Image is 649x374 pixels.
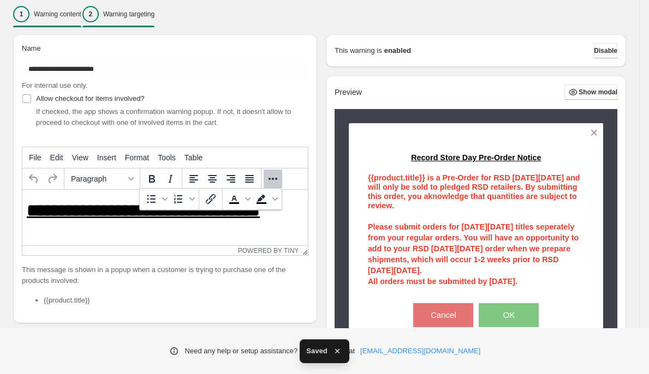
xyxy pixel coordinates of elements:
[384,45,411,56] strong: enabled
[36,94,145,102] span: Allow checkout for items involved?
[238,247,299,255] a: Powered by Tiny
[368,173,580,210] strong: {{product.title}} is a Pre-Order for RSD [DATE][DATE] and will only be sold to pledged RSD retail...
[360,346,480,357] a: [EMAIL_ADDRESS][DOMAIN_NAME]
[240,170,259,188] button: Justify
[594,46,617,55] span: Disable
[25,170,43,188] button: Undo
[50,153,63,162] span: Edit
[201,190,220,208] button: Insert/edit link
[22,81,87,89] span: For internal use only.
[335,45,382,56] p: This warning is
[264,170,282,188] button: More...
[22,264,308,286] p: This message is shown in a popup when a customer is trying to purchase one of the products involved:
[169,190,197,208] div: Numbered list
[67,170,138,188] button: Formats
[4,11,281,194] body: Rich Text Area. Press ALT-0 for help.
[184,170,203,188] button: Align left
[13,3,81,26] button: 1Warning content
[142,190,169,208] div: Bullet list
[29,153,41,162] span: File
[579,88,617,96] span: Show modal
[103,10,154,19] p: Warning targeting
[594,43,617,58] button: Disable
[34,10,81,19] p: Warning content
[22,190,308,245] iframe: Rich Text Area
[203,170,222,188] button: Align center
[225,190,252,208] div: Text color
[335,88,362,97] h2: Preview
[82,6,99,22] div: 2
[306,346,327,357] span: Saved
[72,153,88,162] span: View
[252,190,279,208] div: Background color
[184,153,203,162] span: Table
[161,170,180,188] button: Italic
[13,6,29,22] div: 1
[97,153,116,162] span: Insert
[222,170,240,188] button: Align right
[299,246,308,255] div: Resize
[125,153,149,162] span: Format
[82,3,154,26] button: 2Warning targeting
[368,277,517,286] strong: All orders must be submitted by [DATE].
[564,85,617,100] button: Show modal
[22,44,41,52] span: Name
[44,295,308,306] li: {{product.title}}
[142,170,161,188] button: Bold
[479,303,539,327] button: OK
[413,303,473,327] button: Cancel
[43,170,62,188] button: Redo
[368,222,579,275] strong: Please submit orders for [DATE][DATE] titles seperately from your regular orders. You will have a...
[411,153,541,162] strong: Record Store Day Pre-Order Notice
[36,107,291,126] span: If checked, the app shows a confirmation warning popup. If not, it doesn't allow to proceed to ch...
[71,174,124,183] span: Paragraph
[158,153,176,162] span: Tools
